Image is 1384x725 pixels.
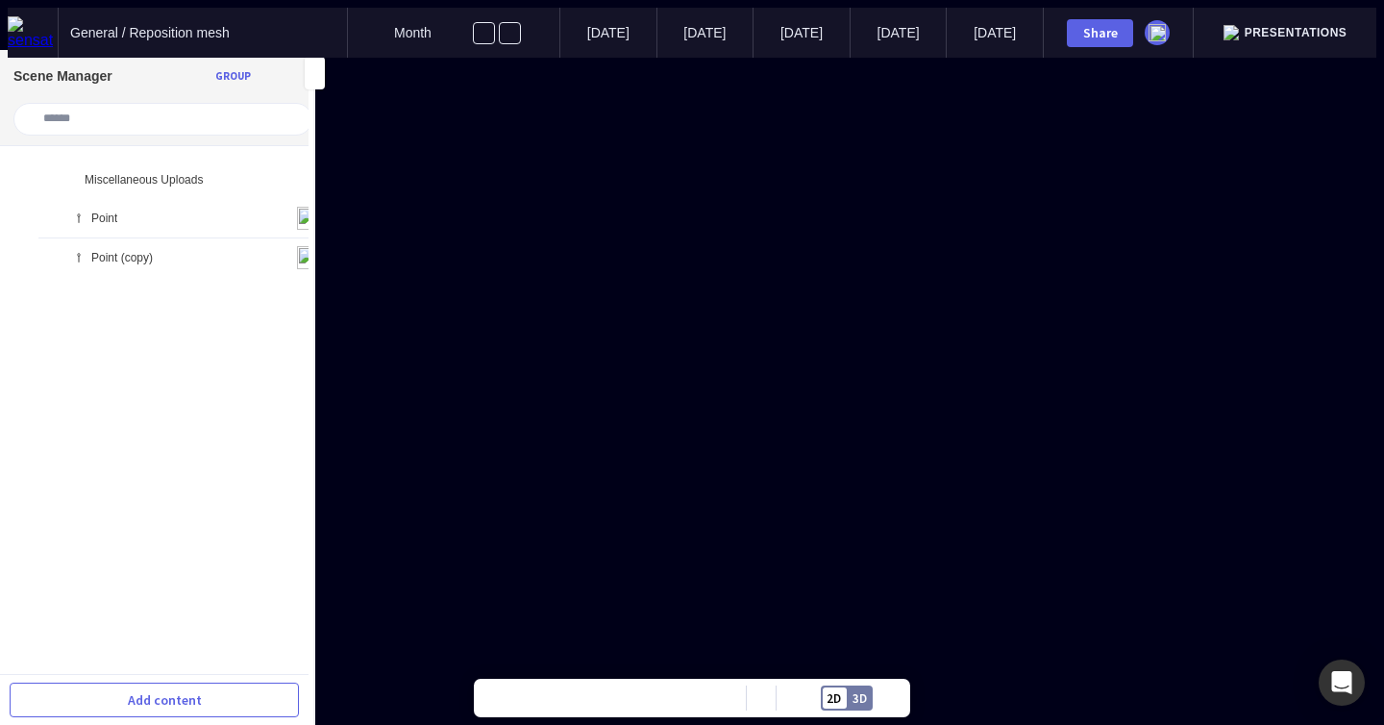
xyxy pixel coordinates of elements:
mapp-timeline-period: [DATE] [753,8,850,58]
img: sensat [8,16,58,49]
button: Share [1067,19,1133,47]
mapp-timeline-period: [DATE] [946,8,1043,58]
img: globe.svg [1149,24,1166,41]
div: Share [1075,26,1124,39]
span: Presentations [1245,26,1347,39]
mapp-timeline-period: [DATE] [559,8,656,58]
mapp-timeline-period: [DATE] [850,8,947,58]
span: Month [394,25,432,40]
img: presentation.svg [1223,25,1239,40]
mapp-timeline-period: [DATE] [656,8,754,58]
span: General / Reposition mesh [70,25,230,40]
div: Open Intercom Messenger [1319,660,1365,706]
